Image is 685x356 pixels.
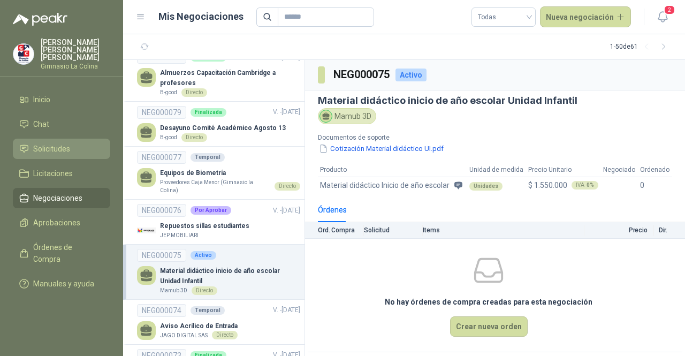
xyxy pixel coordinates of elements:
[13,89,110,110] a: Inicio
[33,278,94,290] span: Manuales y ayuda
[467,163,526,177] th: Unidad de medida
[41,63,110,70] p: Gimnasio La Colina
[160,221,249,231] p: Repuestos sillas estudiantes
[160,266,300,286] p: Material didáctico inicio de año escolar Unidad Infantil
[137,249,186,262] div: NEG000075
[160,168,300,178] p: Equipos de Biometría
[13,213,110,233] a: Aprobaciones
[137,106,186,119] div: NEG000079
[273,108,300,116] span: V. - [DATE]
[572,181,598,190] div: IVA
[540,6,631,28] button: Nueva negociación
[191,108,226,117] div: Finalizada
[364,222,423,239] th: Solicitud
[664,5,675,15] span: 2
[137,221,156,240] img: Company Logo
[33,241,100,265] span: Órdenes de Compra
[160,231,199,240] p: JEP MOBILIARI
[273,54,300,61] span: V. - [DATE]
[528,179,567,191] span: $ 1.550.000
[191,251,216,260] div: Activo
[160,286,187,295] p: Mamub 3D
[33,217,80,229] span: Aprobaciones
[526,163,602,177] th: Precio Unitario
[13,13,67,26] img: Logo peakr
[318,163,467,177] th: Producto
[610,39,672,56] div: 1 - 50 de 61
[191,306,225,315] div: Temporal
[137,304,186,317] div: NEG000074
[653,7,672,27] button: 2
[318,108,376,124] div: Mamub 3D
[273,306,300,314] span: V. - [DATE]
[13,237,110,269] a: Órdenes de Compra
[212,331,238,339] div: Directo
[638,163,672,177] th: Ordenado
[318,204,347,216] div: Órdenes
[423,222,584,239] th: Items
[450,316,528,337] button: Crear nueva orden
[192,286,217,295] div: Directo
[137,151,186,164] div: NEG000077
[160,68,300,88] p: Almuerzos Capacitación Cambridge a profesores
[41,39,110,61] p: [PERSON_NAME] [PERSON_NAME] [PERSON_NAME]
[160,133,177,142] p: B-good
[137,106,300,142] a: NEG000079FinalizadaV. -[DATE] Desayuno Comité Académico Agosto 13B-goodDirecto
[137,151,300,195] a: NEG000077TemporalEquipos de BiometríaProveedores Caja Menor (Gimnasio la Colina)Directo
[137,249,300,295] a: NEG000075ActivoMaterial didáctico inicio de año escolar Unidad InfantilMamub 3DDirecto
[13,114,110,134] a: Chat
[318,133,491,143] p: Documentos de soporte
[13,188,110,208] a: Negociaciones
[13,44,34,64] img: Company Logo
[158,9,243,24] h1: Mis Negociaciones
[181,88,207,97] div: Directo
[137,204,300,240] a: NEG000076Por AprobarV. -[DATE] Company LogoRepuestos sillas estudiantesJEP MOBILIARI
[584,222,654,239] th: Precio
[318,143,445,154] button: Cotización Material didáctico UI.pdf
[191,153,225,162] div: Temporal
[395,69,427,81] div: Activo
[160,123,286,133] p: Desayuno Comité Académico Agosto 13
[160,321,238,331] p: Aviso Acrílico de Entrada
[320,179,450,191] span: Material didáctico Inicio de año escolar
[469,182,503,191] div: Unidades
[33,168,73,179] span: Licitaciones
[305,222,364,239] th: Ord. Compra
[601,163,638,177] th: Negociado
[275,182,300,191] div: Directo
[33,143,70,155] span: Solicitudes
[191,206,231,215] div: Por Aprobar
[160,178,270,195] p: Proveedores Caja Menor (Gimnasio la Colina)
[137,304,300,340] a: NEG000074TemporalV. -[DATE] Aviso Acrílico de EntradaJAGO DIGITAL SASDirecto
[318,95,672,106] h3: Material didáctico inicio de año escolar Unidad Infantil
[385,296,592,308] h3: No hay órdenes de compra creadas para esta negociación
[13,139,110,159] a: Solicitudes
[13,163,110,184] a: Licitaciones
[654,222,685,239] th: Dir.
[137,204,186,217] div: NEG000076
[160,331,208,340] p: JAGO DIGITAL SAS
[333,66,391,83] h3: NEG000075
[33,94,50,105] span: Inicio
[13,274,110,294] a: Manuales y ayuda
[587,183,594,188] b: 0 %
[181,133,207,142] div: Directo
[33,192,82,204] span: Negociaciones
[137,51,300,97] a: NEG000080FinalizadaV. -[DATE] Almuerzos Capacitación Cambridge a profesoresB-goodDirecto
[638,177,672,194] td: 0
[478,9,529,25] span: Todas
[160,88,177,97] p: B-good
[33,118,49,130] span: Chat
[273,207,300,214] span: V. - [DATE]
